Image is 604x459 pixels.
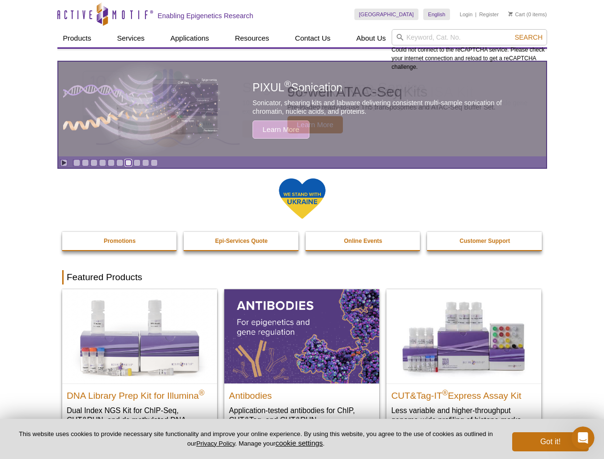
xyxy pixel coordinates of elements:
img: PIXUL sonication [63,61,221,157]
sup: ® [199,388,205,396]
a: Go to slide 5 [108,159,115,166]
strong: Customer Support [460,238,510,244]
a: Applications [165,29,215,47]
a: Go to slide 9 [142,159,149,166]
a: All Antibodies Antibodies Application-tested antibodies for ChIP, CUT&Tag, and CUT&RUN. [224,289,379,434]
strong: Online Events [344,238,382,244]
p: This website uses cookies to provide necessary site functionality and improve your online experie... [15,430,496,448]
a: Contact Us [289,29,336,47]
h2: DNA Library Prep Kit for Illumina [67,386,212,401]
div: Could not connect to the reCAPTCHA service. Please check your internet connection and reload to g... [392,29,547,71]
button: cookie settings [275,439,323,447]
a: Go to slide 4 [99,159,106,166]
a: Customer Support [427,232,543,250]
span: Search [515,33,542,41]
img: All Antibodies [224,289,379,383]
a: Go to slide 2 [82,159,89,166]
strong: Epi-Services Quote [215,238,268,244]
p: Dual Index NGS Kit for ChIP-Seq, CUT&RUN, and ds methylated DNA assays. [67,405,212,435]
a: Promotions [62,232,178,250]
p: Application-tested antibodies for ChIP, CUT&Tag, and CUT&RUN. [229,405,374,425]
a: About Us [351,29,392,47]
a: DNA Library Prep Kit for Illumina DNA Library Prep Kit for Illumina® Dual Index NGS Kit for ChIP-... [62,289,217,444]
a: Login [460,11,472,18]
a: Products [57,29,97,47]
span: PIXUL Sonication [253,81,342,94]
a: Go to slide 1 [73,159,80,166]
a: Go to slide 7 [125,159,132,166]
a: Go to slide 8 [133,159,141,166]
h2: Enabling Epigenetics Research [158,11,253,20]
strong: Promotions [104,238,136,244]
article: PIXUL Sonication [58,62,546,156]
img: CUT&Tag-IT® Express Assay Kit [386,289,541,383]
a: Register [479,11,499,18]
a: Cart [508,11,525,18]
a: Services [111,29,151,47]
a: CUT&Tag-IT® Express Assay Kit CUT&Tag-IT®Express Assay Kit Less variable and higher-throughput ge... [386,289,541,434]
a: Go to slide 10 [151,159,158,166]
h2: Antibodies [229,386,374,401]
a: [GEOGRAPHIC_DATA] [354,9,419,20]
input: Keyword, Cat. No. [392,29,547,45]
a: Online Events [306,232,421,250]
p: Sonicator, shearing kits and labware delivering consistent multi-sample sonication of chromatin, ... [253,98,524,116]
a: Epi-Services Quote [184,232,299,250]
li: | [475,9,477,20]
a: Toggle autoplay [60,159,67,166]
sup: ® [285,79,291,89]
h2: Featured Products [62,270,542,284]
a: PIXUL sonication PIXUL®Sonication Sonicator, shearing kits and labware delivering consistent mult... [58,62,546,156]
img: DNA Library Prep Kit for Illumina [62,289,217,383]
a: English [423,9,450,20]
a: Go to slide 6 [116,159,123,166]
sup: ® [442,388,448,396]
span: Learn More [253,120,309,139]
p: Less variable and higher-throughput genome-wide profiling of histone marks​. [391,405,537,425]
a: Privacy Policy [196,440,235,447]
button: Search [512,33,545,42]
img: Your Cart [508,11,513,16]
iframe: Intercom live chat [571,426,594,449]
a: Resources [229,29,275,47]
li: (0 items) [508,9,547,20]
button: Got it! [512,432,589,451]
a: Go to slide 3 [90,159,98,166]
img: We Stand With Ukraine [278,177,326,220]
h2: CUT&Tag-IT Express Assay Kit [391,386,537,401]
